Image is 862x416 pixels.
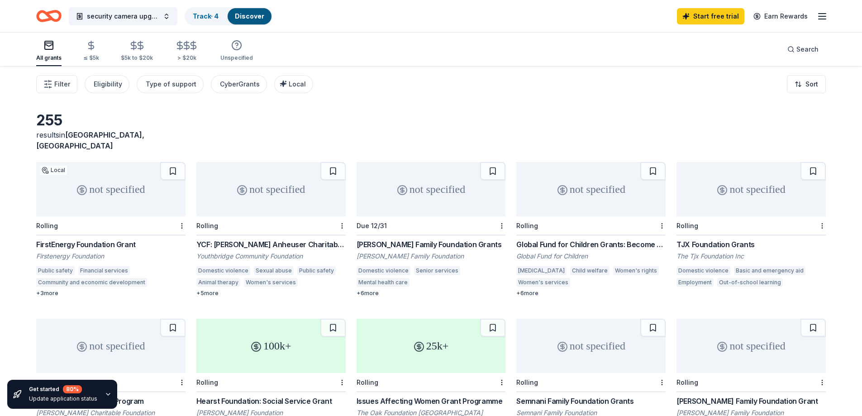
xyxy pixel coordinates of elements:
[676,319,826,373] div: not specified
[805,79,818,90] span: Sort
[36,54,62,62] div: All grants
[29,395,97,402] div: Update application status
[36,266,75,275] div: Public safety
[254,266,294,275] div: Sexual abuse
[516,266,567,275] div: [MEDICAL_DATA]
[516,162,666,297] a: not specifiedRollingGlobal Fund for Children Grants: Become a PartnerGlobal Fund for Children[MED...
[734,266,805,275] div: Basic and emergency aid
[196,290,346,297] div: + 5 more
[146,79,196,90] div: Type of support
[36,239,186,250] div: FirstEnergy Foundation Grant
[85,75,129,93] button: Eligibility
[717,278,783,287] div: Out-of-school learning
[676,378,698,386] div: Rolling
[414,266,460,275] div: Senior services
[676,266,730,275] div: Domestic violence
[357,162,506,216] div: not specified
[36,222,58,230] div: Rolling
[516,290,666,297] div: + 6 more
[676,162,826,216] div: not specified
[83,54,99,62] div: ≤ $5k
[613,266,659,275] div: Women's rights
[36,75,77,93] button: Filter
[357,378,378,386] div: Rolling
[36,5,62,27] a: Home
[676,396,826,406] div: [PERSON_NAME] Family Foundation Grant
[357,162,506,297] a: not specifiedDue 12/31[PERSON_NAME] Family Foundation Grants[PERSON_NAME] Family FoundationDomest...
[196,278,240,287] div: Animal therapy
[63,385,82,393] div: 80 %
[676,252,826,261] div: The Tjx Foundation Inc
[297,266,336,275] div: Public safety
[796,44,819,55] span: Search
[36,130,144,150] span: in
[36,129,186,151] div: results
[29,385,97,393] div: Get started
[274,75,313,93] button: Local
[357,278,410,287] div: Mental health care
[196,396,346,406] div: Hearst Foundation: Social Service Grant
[36,278,147,287] div: Community and economic development
[69,7,177,25] button: security camera upgrade
[36,162,186,297] a: not specifiedLocalRollingFirstEnergy Foundation GrantFirstenergy FoundationPublic safetyFinancial...
[220,36,253,66] button: Unspecified
[87,11,159,22] span: security camera upgrade
[574,278,657,287] div: [DEMOGRAPHIC_DATA] rights
[36,162,186,216] div: not specified
[196,252,346,261] div: Youthbridge Community Foundation
[220,54,253,62] div: Unspecified
[83,37,99,66] button: ≤ $5k
[78,266,130,275] div: Financial services
[516,222,538,230] div: Rolling
[748,8,813,24] a: Earn Rewards
[516,252,666,261] div: Global Fund for Children
[357,319,506,373] div: 25k+
[40,166,67,175] div: Local
[36,36,62,66] button: All grants
[516,319,666,373] div: not specified
[357,266,410,275] div: Domestic violence
[137,75,204,93] button: Type of support
[677,8,744,24] a: Start free trial
[516,239,666,250] div: Global Fund for Children Grants: Become a Partner
[94,79,122,90] div: Eligibility
[357,239,506,250] div: [PERSON_NAME] Family Foundation Grants
[196,266,250,275] div: Domestic violence
[193,12,219,20] a: Track· 4
[357,290,506,297] div: + 6 more
[121,54,153,62] div: $5k to $20k
[357,252,506,261] div: [PERSON_NAME] Family Foundation
[196,378,218,386] div: Rolling
[357,222,387,230] div: Due 12/31
[36,319,186,373] div: not specified
[676,222,698,230] div: Rolling
[36,130,144,150] span: [GEOGRAPHIC_DATA], [GEOGRAPHIC_DATA]
[36,290,186,297] div: + 3 more
[676,162,826,290] a: not specifiedRollingTJX Foundation GrantsThe Tjx Foundation IncDomestic violenceBasic and emergen...
[175,37,199,66] button: > $20k
[516,396,666,406] div: Semnani Family Foundation Grants
[220,79,260,90] div: CyberGrants
[54,79,70,90] span: Filter
[676,239,826,250] div: TJX Foundation Grants
[780,40,826,58] button: Search
[36,111,186,129] div: 255
[570,266,610,275] div: Child welfare
[516,278,570,287] div: Women's services
[289,80,306,88] span: Local
[196,162,346,297] a: not specifiedRollingYCF: [PERSON_NAME] Anheuser Charitable FundYouthbridge Community FoundationDo...
[516,378,538,386] div: Rolling
[211,75,267,93] button: CyberGrants
[196,239,346,250] div: YCF: [PERSON_NAME] Anheuser Charitable Fund
[185,7,272,25] button: Track· 4Discover
[196,222,218,230] div: Rolling
[36,252,186,261] div: Firstenergy Foundation
[676,278,714,287] div: Employment
[244,278,298,287] div: Women's services
[175,54,199,62] div: > $20k
[235,12,264,20] a: Discover
[121,37,153,66] button: $5k to $20k
[196,319,346,373] div: 100k+
[516,162,666,216] div: not specified
[196,162,346,216] div: not specified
